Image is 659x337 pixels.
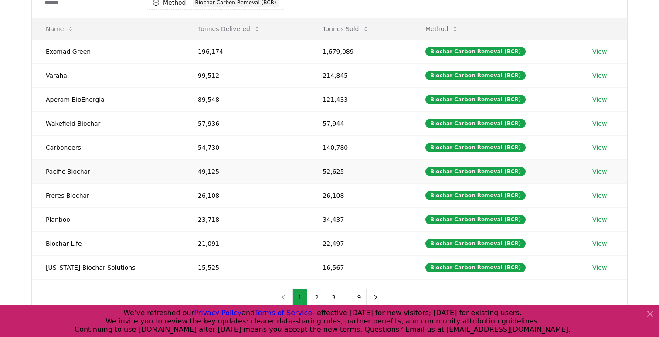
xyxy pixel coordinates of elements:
a: View [592,263,607,272]
td: Varaha [32,63,184,87]
div: Biochar Carbon Removal (BCR) [425,143,526,152]
td: Planboo [32,207,184,231]
div: Biochar Carbon Removal (BCR) [425,263,526,272]
td: 57,936 [184,111,309,135]
td: 21,091 [184,231,309,255]
button: Method [418,20,466,38]
td: 16,567 [309,255,411,279]
td: Biochar Life [32,231,184,255]
a: View [592,47,607,56]
div: Biochar Carbon Removal (BCR) [425,239,526,248]
td: 15,525 [184,255,309,279]
td: Pacific Biochar [32,159,184,183]
div: Biochar Carbon Removal (BCR) [425,167,526,176]
button: 3 [326,289,341,306]
div: Biochar Carbon Removal (BCR) [425,215,526,224]
button: Tonnes Sold [316,20,376,38]
td: 1,679,089 [309,39,411,63]
div: Biochar Carbon Removal (BCR) [425,95,526,104]
td: 49,125 [184,159,309,183]
td: 34,437 [309,207,411,231]
td: 26,108 [184,183,309,207]
td: Exomad Green [32,39,184,63]
a: View [592,215,607,224]
a: View [592,119,607,128]
td: 214,845 [309,63,411,87]
td: 99,512 [184,63,309,87]
td: Wakefield Biochar [32,111,184,135]
li: ... [343,292,350,303]
div: Biochar Carbon Removal (BCR) [425,119,526,128]
td: 52,625 [309,159,411,183]
td: 57,944 [309,111,411,135]
a: View [592,95,607,104]
button: 1 [292,289,308,306]
a: View [592,143,607,152]
td: [US_STATE] Biochar Solutions [32,255,184,279]
a: View [592,191,607,200]
td: Aperam BioEnergia [32,87,184,111]
button: Name [39,20,81,38]
td: Freres Biochar [32,183,184,207]
button: 9 [352,289,367,306]
button: next page [368,289,383,306]
a: View [592,71,607,80]
td: 54,730 [184,135,309,159]
td: 121,433 [309,87,411,111]
button: Tonnes Delivered [191,20,268,38]
td: Carboneers [32,135,184,159]
a: View [592,167,607,176]
div: Biochar Carbon Removal (BCR) [425,71,526,80]
button: 2 [309,289,324,306]
td: 26,108 [309,183,411,207]
a: View [592,239,607,248]
td: 196,174 [184,39,309,63]
td: 89,548 [184,87,309,111]
td: 140,780 [309,135,411,159]
td: 22,497 [309,231,411,255]
div: Biochar Carbon Removal (BCR) [425,191,526,200]
td: 23,718 [184,207,309,231]
div: Biochar Carbon Removal (BCR) [425,47,526,56]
